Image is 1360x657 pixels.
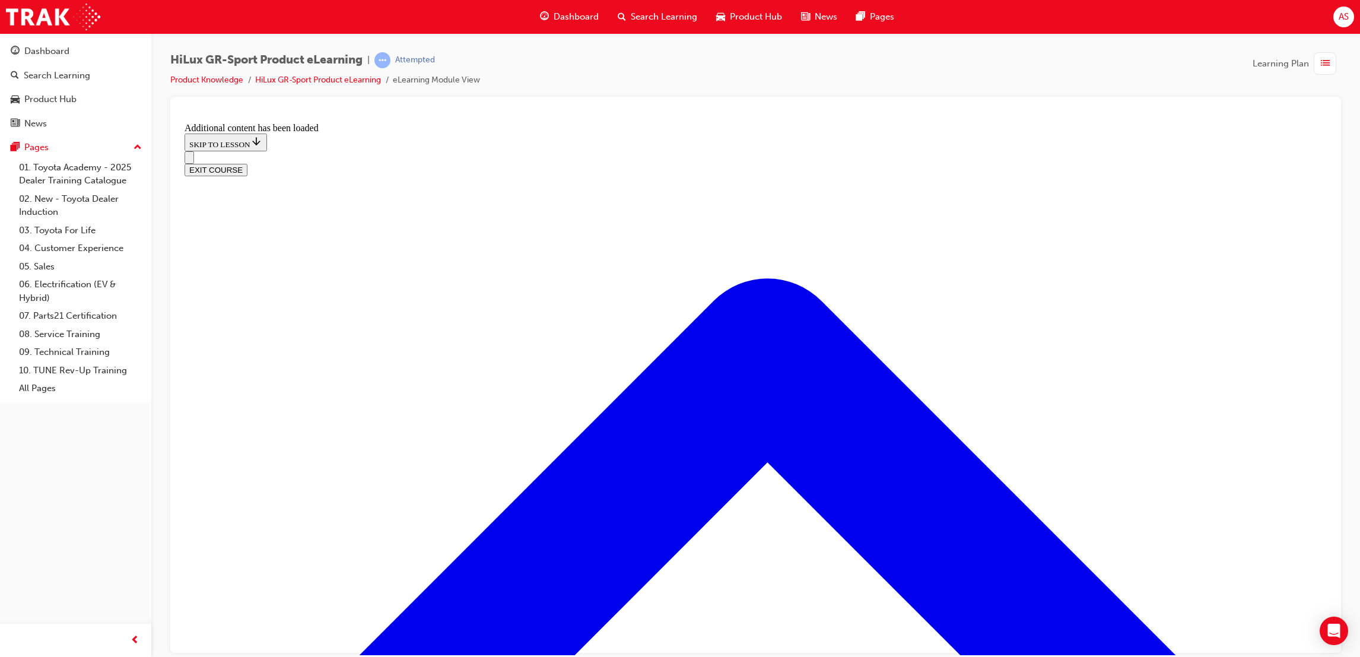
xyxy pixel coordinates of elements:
[5,33,1147,58] nav: Navigation menu
[14,239,147,258] a: 04. Customer Experience
[14,325,147,344] a: 08. Service Training
[5,46,68,58] button: EXIT COURSE
[618,9,626,24] span: search-icon
[5,65,147,87] a: Search Learning
[1321,56,1330,71] span: list-icon
[5,88,147,110] a: Product Hub
[530,5,608,29] a: guage-iconDashboard
[131,633,139,648] span: prev-icon
[5,40,147,62] a: Dashboard
[14,307,147,325] a: 07. Parts21 Certification
[14,221,147,240] a: 03. Toyota For Life
[24,93,77,106] div: Product Hub
[14,258,147,276] a: 05. Sales
[11,119,20,129] span: news-icon
[1333,7,1354,27] button: AS
[14,190,147,221] a: 02. New - Toyota Dealer Induction
[856,9,865,24] span: pages-icon
[730,10,782,24] span: Product Hub
[14,275,147,307] a: 06. Electrification (EV & Hybrid)
[14,361,147,380] a: 10. TUNE Rev-Up Training
[792,5,847,29] a: news-iconNews
[14,343,147,361] a: 09. Technical Training
[14,379,147,398] a: All Pages
[5,137,147,158] button: Pages
[5,38,147,137] button: DashboardSearch LearningProduct HubNews
[554,10,599,24] span: Dashboard
[393,74,480,87] li: eLearning Module View
[870,10,894,24] span: Pages
[255,75,381,85] a: HiLux GR-Sport Product eLearning
[608,5,707,29] a: search-iconSearch Learning
[374,52,390,68] span: learningRecordVerb_ATTEMPT-icon
[24,45,69,58] div: Dashboard
[170,53,363,67] span: HiLux GR-Sport Product eLearning
[24,141,49,154] div: Pages
[5,33,14,46] button: Open navigation menu
[134,140,142,155] span: up-icon
[1253,52,1341,75] button: Learning Plan
[1339,10,1349,24] span: AS
[1253,57,1309,71] span: Learning Plan
[5,15,87,33] button: SKIP TO LESSON
[11,94,20,105] span: car-icon
[11,142,20,153] span: pages-icon
[6,4,100,30] img: Trak
[170,75,243,85] a: Product Knowledge
[9,22,82,31] span: SKIP TO LESSON
[847,5,904,29] a: pages-iconPages
[367,53,370,67] span: |
[5,113,147,135] a: News
[24,117,47,131] div: News
[1320,617,1348,645] div: Open Intercom Messenger
[5,5,1147,15] div: Additional content has been loaded
[11,46,20,57] span: guage-icon
[395,55,435,66] div: Attempted
[540,9,549,24] span: guage-icon
[11,71,19,81] span: search-icon
[631,10,697,24] span: Search Learning
[24,69,90,82] div: Search Learning
[14,158,147,190] a: 01. Toyota Academy - 2025 Dealer Training Catalogue
[815,10,837,24] span: News
[716,9,725,24] span: car-icon
[801,9,810,24] span: news-icon
[707,5,792,29] a: car-iconProduct Hub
